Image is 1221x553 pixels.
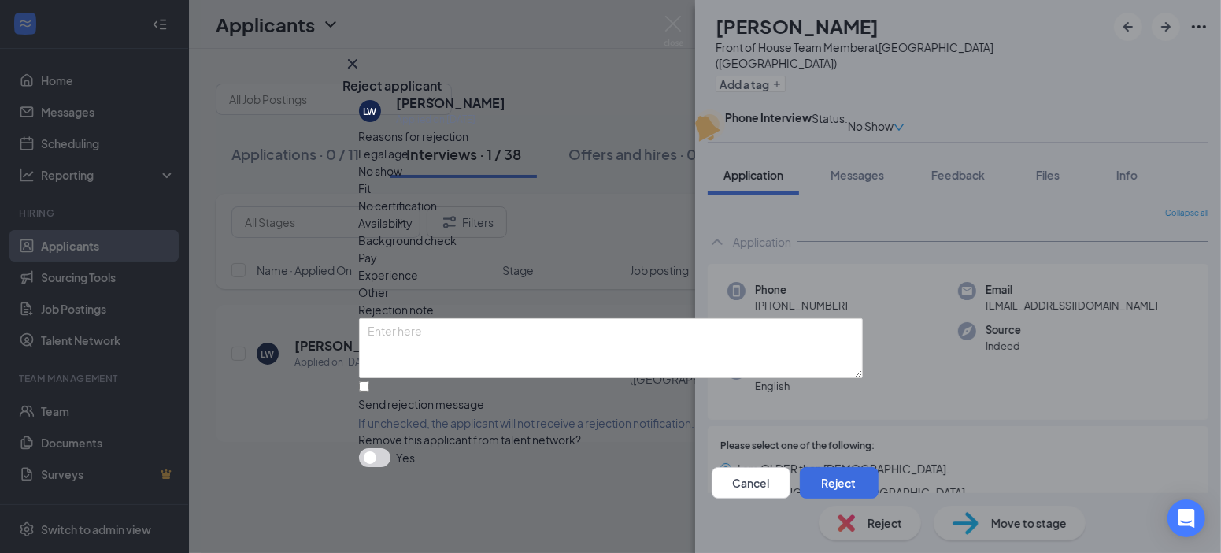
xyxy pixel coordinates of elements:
[397,448,416,467] span: Yes
[359,415,863,431] span: If unchecked, the applicant will not receive a rejection notification.
[1167,499,1205,537] div: Open Intercom Messenger
[359,197,438,214] span: No certification
[359,249,378,266] span: Pay
[359,145,409,162] span: Legal age
[800,467,879,499] button: Reject
[359,129,469,143] span: Reasons for rejection
[343,54,362,73] button: Close
[359,396,863,412] div: Send rejection message
[359,232,457,249] span: Background check
[343,77,442,95] h3: Reject applicant
[363,105,376,118] div: LW
[359,302,435,317] span: Rejection note
[359,180,372,197] span: Fit
[359,381,369,392] input: Send rejection messageIf unchecked, the applicant will not receive a rejection notification.
[359,284,390,301] span: Other
[359,432,582,447] span: Remove this applicant from talent network?
[359,162,403,180] span: No show
[359,214,413,232] span: Availability
[343,54,362,73] svg: Cross
[712,467,790,499] button: Cancel
[397,112,506,128] div: Applied on [DATE]
[397,95,506,112] h5: [PERSON_NAME]
[359,266,419,284] span: Experience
